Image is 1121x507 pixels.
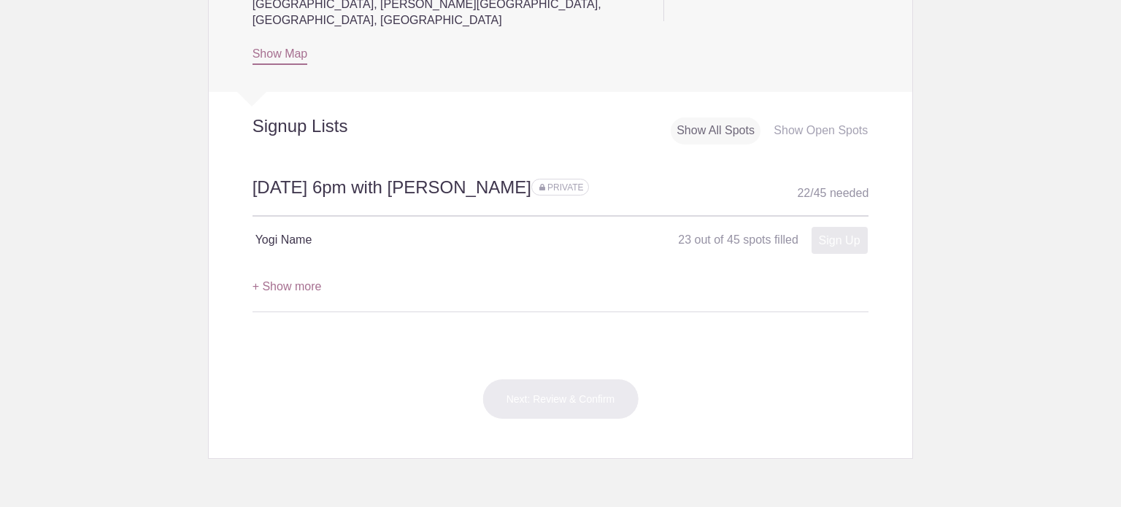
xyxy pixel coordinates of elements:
[768,117,874,144] div: Show Open Spots
[539,182,584,193] span: Sign ups for this sign up list are private. Your sign up will be visible only to you and the even...
[255,231,560,249] h4: Yogi Name
[547,182,584,193] span: PRIVATE
[810,187,813,199] span: /
[253,264,322,310] button: + Show more
[253,175,869,217] h2: [DATE] 6pm with [PERSON_NAME]
[482,379,639,419] button: Next: Review & Confirm
[797,182,868,204] div: 22 45 needed
[209,115,444,137] h2: Signup Lists
[678,233,798,246] span: 23 out of 45 spots filled
[671,117,760,144] div: Show All Spots
[539,184,545,190] img: Lock
[253,47,308,65] a: Show Map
